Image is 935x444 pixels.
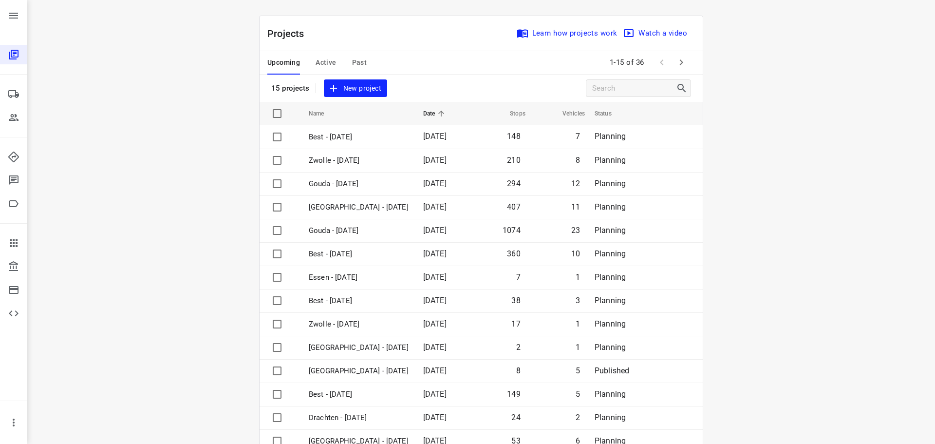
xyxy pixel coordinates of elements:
span: Published [595,366,630,375]
p: Gemeente Rotterdam - Thursday [309,366,409,377]
span: [DATE] [423,226,447,235]
span: Planning [595,226,626,235]
span: Planning [595,132,626,141]
span: 148 [507,132,521,141]
span: 8 [516,366,521,375]
span: [DATE] [423,179,447,188]
span: 1074 [503,226,521,235]
p: Zwolle - Friday [309,155,409,166]
span: 23 [571,226,580,235]
span: [DATE] [423,249,447,258]
span: 149 [507,389,521,399]
span: [DATE] [423,296,447,305]
div: Search [676,82,691,94]
span: 24 [511,413,520,422]
span: 3 [576,296,580,305]
p: Best - [DATE] [309,249,409,260]
p: Best - Thursday [309,389,409,400]
span: 1 [576,319,580,328]
span: Planning [595,179,626,188]
span: [DATE] [423,319,447,328]
p: Gouda - Friday [309,178,409,190]
span: 5 [576,366,580,375]
span: 7 [576,132,580,141]
span: Name [309,108,337,119]
span: Planning [595,202,626,212]
span: Past [352,57,367,69]
p: Zwolle - Thursday [309,202,409,213]
span: 407 [507,202,521,212]
span: Status [595,108,624,119]
span: 7 [516,272,521,282]
p: Essen - [DATE] [309,272,409,283]
p: [GEOGRAPHIC_DATA] - [DATE] [309,342,409,353]
p: Projects [267,26,312,41]
span: Active [316,57,336,69]
span: 11 [571,202,580,212]
input: Search projects [592,81,676,96]
span: [DATE] [423,413,447,422]
span: Upcoming [267,57,300,69]
p: Gouda - [DATE] [309,225,409,236]
span: 2 [576,413,580,422]
span: [DATE] [423,155,447,165]
span: 10 [571,249,580,258]
span: Planning [595,296,626,305]
span: Planning [595,319,626,328]
span: 360 [507,249,521,258]
span: Planning [595,249,626,258]
span: 294 [507,179,521,188]
p: Zwolle - [DATE] [309,319,409,330]
span: Planning [595,272,626,282]
span: Planning [595,389,626,399]
button: New project [324,79,387,97]
span: Vehicles [550,108,585,119]
span: Planning [595,343,626,352]
span: [DATE] [423,343,447,352]
span: Date [423,108,448,119]
span: Planning [595,413,626,422]
span: [DATE] [423,272,447,282]
span: 17 [511,319,520,328]
span: [DATE] [423,132,447,141]
span: 5 [576,389,580,399]
span: Planning [595,155,626,165]
span: New project [330,82,381,95]
p: Drachten - Thursday [309,412,409,424]
span: 2 [516,343,521,352]
span: 8 [576,155,580,165]
span: 1 [576,343,580,352]
span: 38 [511,296,520,305]
p: Best - [DATE] [309,295,409,307]
span: Stops [497,108,525,119]
span: 12 [571,179,580,188]
span: [DATE] [423,366,447,375]
span: 210 [507,155,521,165]
p: 15 projects [271,84,310,93]
span: 1 [576,272,580,282]
span: [DATE] [423,389,447,399]
span: 1-15 of 36 [606,52,648,73]
span: [DATE] [423,202,447,212]
p: Best - [DATE] [309,132,409,143]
